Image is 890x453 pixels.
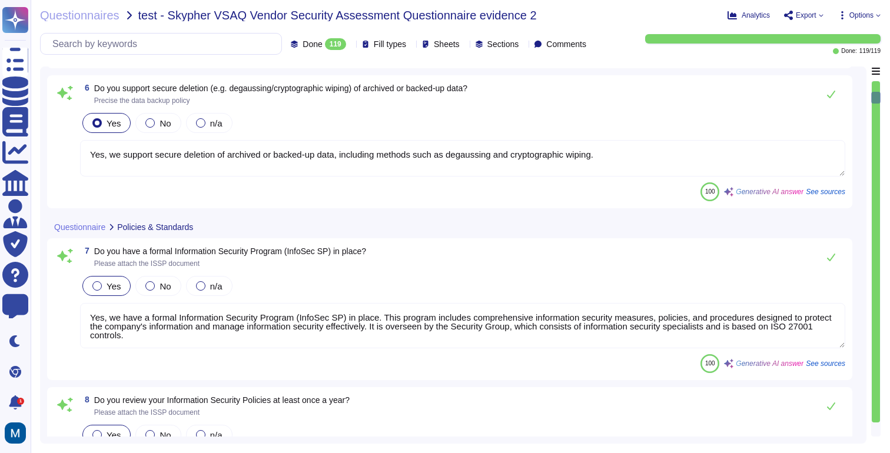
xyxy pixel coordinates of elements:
[47,34,281,54] input: Search by keywords
[210,118,222,128] span: n/a
[117,223,193,231] span: Policies & Standards
[94,395,350,405] span: Do you review your Information Security Policies at least once a year?
[54,223,105,231] span: Questionnaire
[736,188,803,195] span: Generative AI answer
[728,11,770,20] button: Analytics
[160,430,171,440] span: No
[210,430,222,440] span: n/a
[796,12,816,19] span: Export
[2,420,34,446] button: user
[80,247,89,255] span: 7
[859,48,881,54] span: 119 / 119
[705,188,715,195] span: 100
[325,38,346,50] div: 119
[94,247,366,256] span: Do you have a formal Information Security Program (InfoSec SP) in place?
[94,84,467,93] span: Do you support secure deletion (e.g. degaussing/cryptographic wiping) of archived or backed-up data?
[742,12,770,19] span: Analytics
[806,188,845,195] span: See sources
[434,40,460,48] span: Sheets
[107,430,121,440] span: Yes
[736,360,803,367] span: Generative AI answer
[80,140,845,176] textarea: Yes, we support secure deletion of archived or backed-up data, including methods such as degaussi...
[487,40,519,48] span: Sections
[40,9,119,21] span: Questionnaires
[17,398,24,405] div: 1
[80,395,89,404] span: 8
[303,40,322,48] span: Done
[210,281,222,291] span: n/a
[160,281,171,291] span: No
[841,48,857,54] span: Done:
[5,422,26,444] img: user
[160,118,171,128] span: No
[138,9,537,21] span: test - Skypher VSAQ Vendor Security Assessment Questionnaire evidence 2
[80,84,89,92] span: 6
[94,259,200,268] span: Please attach the ISSP document
[94,96,190,105] span: Precise the data backup policy
[806,360,845,367] span: See sources
[374,40,406,48] span: Fill types
[546,40,586,48] span: Comments
[94,408,200,417] span: Please attach the ISSP document
[705,360,715,367] span: 100
[849,12,874,19] span: Options
[80,303,845,348] textarea: Yes, we have a formal Information Security Program (InfoSec SP) in place. This program includes c...
[107,281,121,291] span: Yes
[107,118,121,128] span: Yes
